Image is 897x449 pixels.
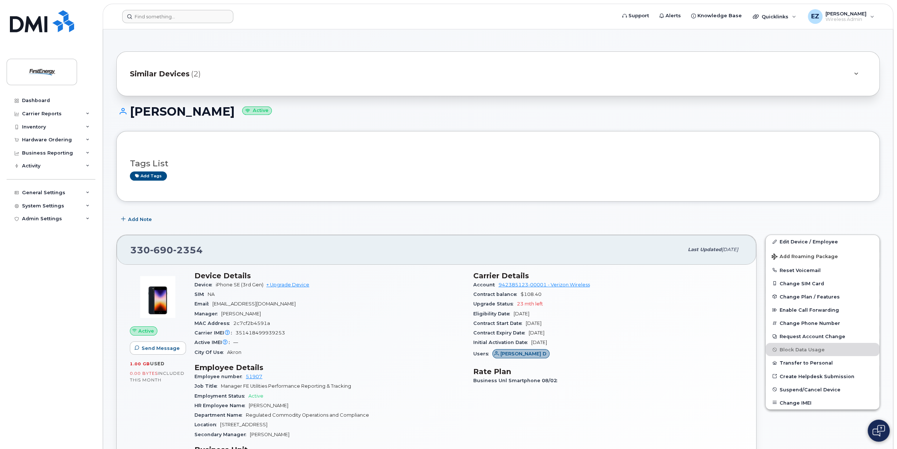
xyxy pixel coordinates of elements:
[194,422,220,427] span: Location
[130,371,158,376] span: 0.00 Bytes
[473,301,517,307] span: Upgrade Status
[194,330,236,336] span: Carrier IMEI
[142,345,180,352] span: Send Message
[249,403,288,408] span: [PERSON_NAME]
[250,432,289,437] span: [PERSON_NAME]
[136,275,180,319] img: image20231002-3703462-1angbar.jpeg
[194,311,221,316] span: Manager
[473,378,561,383] span: Business Unl Smartphone 08/02
[191,69,201,79] span: (2)
[766,249,879,264] button: Add Roaming Package
[521,292,542,297] span: $108.40
[194,403,249,408] span: HR Employee Name
[766,303,879,316] button: Enable Call Forwarding
[766,343,879,356] button: Block Data Usage
[128,216,152,223] span: Add Note
[766,396,879,409] button: Change IMEI
[473,340,531,345] span: Initial Activation Date
[194,340,233,345] span: Active IMEI
[194,350,227,355] span: City Of Use
[531,340,547,345] span: [DATE]
[221,383,351,389] span: Manager FE Utilities Performance Reporting & Tracking
[227,350,241,355] span: Akron
[194,393,248,399] span: Employment Status
[150,245,173,256] span: 690
[766,370,879,383] a: Create Helpdesk Submission
[220,422,267,427] span: [STREET_ADDRESS]
[772,254,838,261] span: Add Roaming Package
[216,282,263,287] span: iPhone SE (3rd Gen)
[116,213,158,226] button: Add Note
[473,311,514,316] span: Eligibility Date
[194,321,233,326] span: MAC Address
[194,412,246,418] span: Department Name
[766,330,879,343] button: Request Account Change
[246,374,262,379] a: 51907
[194,301,212,307] span: Email
[766,264,879,277] button: Reset Voicemail
[529,330,544,336] span: [DATE]
[514,311,529,316] span: [DATE]
[766,290,879,303] button: Change Plan / Features
[233,321,270,326] span: 2c7cf2b4591a
[780,294,840,299] span: Change Plan / Features
[194,363,464,372] h3: Employee Details
[242,106,272,115] small: Active
[130,245,203,256] span: 330
[473,271,743,280] h3: Carrier Details
[500,350,546,357] span: [PERSON_NAME] D
[194,292,208,297] span: SIM
[194,432,250,437] span: Secondary Manager
[212,301,296,307] span: [EMAIL_ADDRESS][DOMAIN_NAME]
[766,316,879,330] button: Change Phone Number
[473,321,526,326] span: Contract Start Date
[473,330,529,336] span: Contract Expiry Date
[138,327,154,334] span: Active
[766,383,879,396] button: Suspend/Cancel Device
[130,171,167,181] a: Add tags
[173,245,203,256] span: 2354
[246,412,369,418] span: Regulated Commodity Operations and Compliance
[688,247,722,252] span: Last updated
[526,321,542,326] span: [DATE]
[236,330,285,336] span: 351418499939253
[766,277,879,290] button: Change SIM Card
[473,351,492,356] span: Users
[766,235,879,248] a: Edit Device / Employee
[473,292,521,297] span: Contract balance
[116,105,880,118] h1: [PERSON_NAME]
[492,351,550,356] a: [PERSON_NAME] D
[130,370,185,383] span: included this month
[248,393,263,399] span: Active
[130,341,186,355] button: Send Message
[766,356,879,369] button: Transfer to Personal
[150,361,165,366] span: used
[473,367,743,376] h3: Rate Plan
[517,301,543,307] span: 23 mth left
[499,282,590,287] a: 942385123-00001 - Verizon Wireless
[233,340,238,345] span: —
[130,69,190,79] span: Similar Devices
[208,292,215,297] span: NA
[194,271,464,280] h3: Device Details
[872,425,885,437] img: Open chat
[473,282,499,287] span: Account
[194,374,246,379] span: Employee number
[221,311,261,316] span: [PERSON_NAME]
[130,361,150,366] span: 1.00 GB
[130,159,866,168] h3: Tags List
[266,282,309,287] a: + Upgrade Device
[780,387,841,392] span: Suspend/Cancel Device
[722,247,738,252] span: [DATE]
[780,307,839,313] span: Enable Call Forwarding
[194,282,216,287] span: Device
[194,383,221,389] span: Job Title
